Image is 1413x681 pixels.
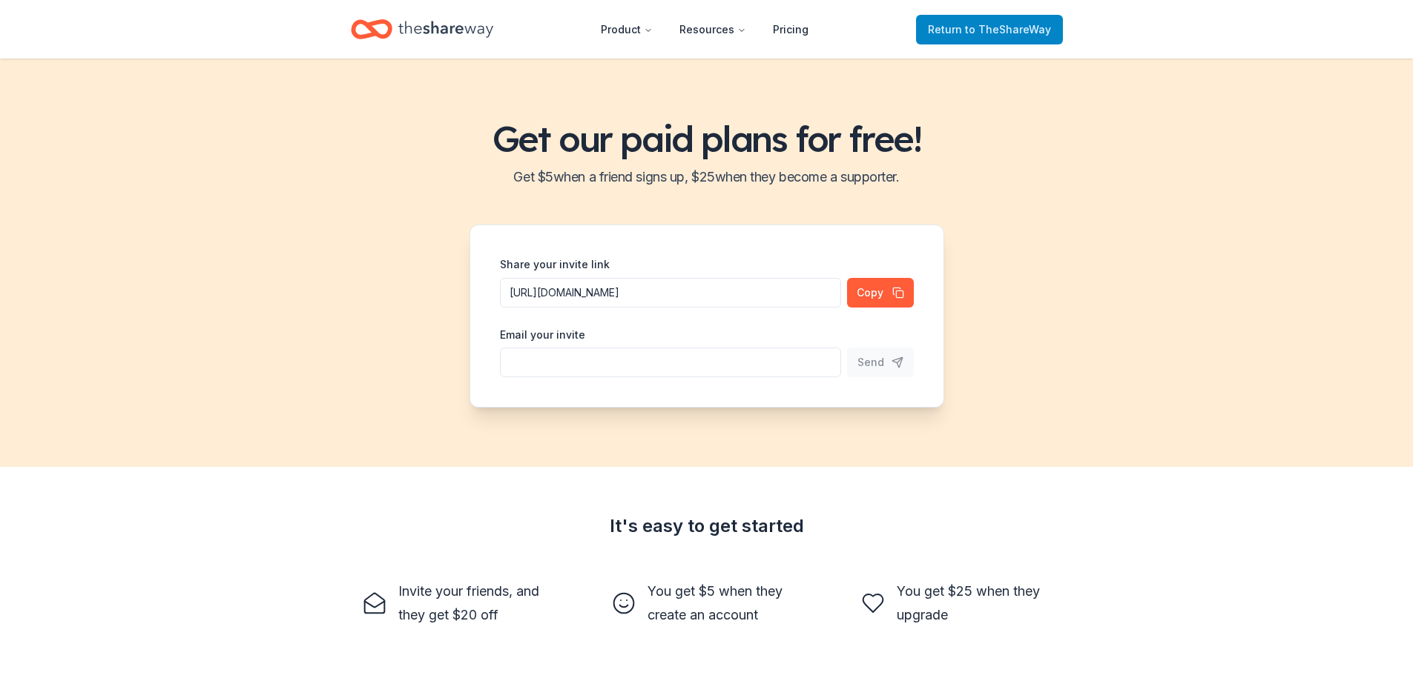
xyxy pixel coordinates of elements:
div: Invite your friends, and they get $20 off [398,579,553,627]
h1: Get our paid plans for free! [18,118,1395,159]
button: Copy [847,278,914,308]
button: Product [589,15,665,44]
div: It's easy to get started [351,514,1063,538]
a: Pricing [761,15,820,44]
a: Home [351,12,493,47]
nav: Main [589,12,820,47]
h2: Get $ 5 when a friend signs up, $ 25 when they become a supporter. [18,165,1395,189]
button: Resources [668,15,758,44]
div: You get $25 when they upgrade [897,579,1051,627]
div: You get $5 when they create an account [648,579,802,627]
a: Returnto TheShareWay [916,15,1063,44]
label: Share your invite link [500,257,610,272]
label: Email your invite [500,328,585,342]
span: to TheShareWay [965,23,1051,36]
span: Return [928,21,1051,39]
